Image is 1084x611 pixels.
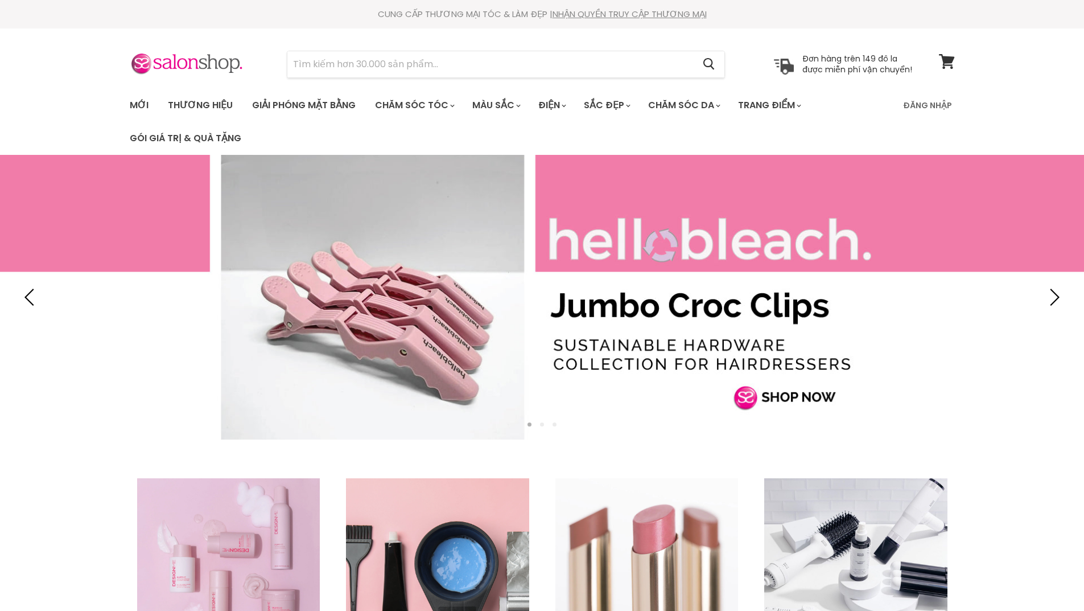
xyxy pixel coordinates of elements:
[694,51,724,77] button: Tìm kiếm
[375,99,448,112] font: Chăm sóc tóc
[553,8,707,20] a: NHẬN QUYỀN TRUY CẬP THƯƠNG MẠI
[896,93,959,117] a: Đăng nhập
[378,8,553,20] font: CUNG CẤP THƯƠNG MẠI TÓC & LÀM ĐẸP |
[527,423,531,427] li: Page dot 1
[584,99,624,112] font: Sắc đẹp
[575,93,637,117] a: Sắc đẹp
[130,99,149,112] font: Mới
[540,423,544,427] li: Page dot 2
[538,99,560,112] font: Điện
[159,93,241,117] a: Thương hiệu
[729,93,808,117] a: Trang điểm
[121,89,896,155] ul: Menu chính
[20,286,43,309] button: Previous
[1041,286,1064,309] button: Next
[802,53,912,75] font: Đơn hàng trên 149 đô la được miễn phí vận chuyển!
[464,93,527,117] a: Màu sắc
[287,51,725,78] form: Sản phẩm
[244,93,364,117] a: Giải phóng mặt bằng
[287,51,694,77] input: Tìm kiếm
[553,423,557,427] li: Page dot 3
[530,93,573,117] a: Điện
[130,132,241,145] font: Gói giá trị & Quà tặng
[640,93,727,117] a: Chăm sóc da
[252,99,356,112] font: Giải phóng mặt bằng
[121,126,250,150] a: Gói giá trị & Quà tặng
[472,99,514,112] font: Màu sắc
[121,93,157,117] a: Mới
[168,99,233,112] font: Thương hiệu
[738,99,795,112] font: Trang điểm
[366,93,461,117] a: Chăm sóc tóc
[903,100,952,111] font: Đăng nhập
[648,99,714,112] font: Chăm sóc da
[116,89,969,155] nav: Chủ yếu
